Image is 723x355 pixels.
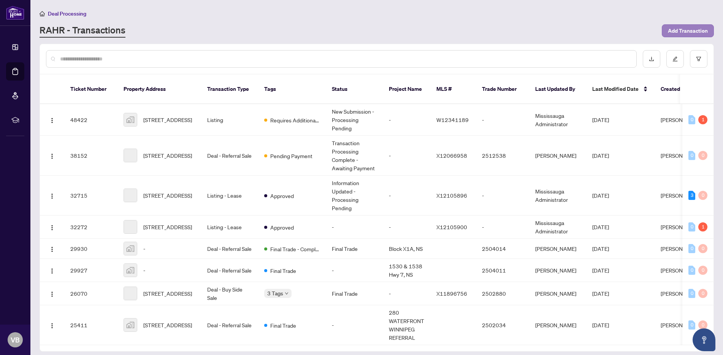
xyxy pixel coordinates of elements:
div: 0 [688,266,695,275]
td: Deal - Referral Sale [201,259,258,282]
span: X12105896 [436,192,467,199]
span: Requires Additional Docs [270,116,320,124]
div: 3 [688,191,695,200]
td: Listing - Lease [201,176,258,216]
th: Transaction Type [201,74,258,104]
td: 2502034 [476,305,529,345]
span: Final Trade - Completed [270,245,320,253]
td: - [383,176,430,216]
img: Logo [49,268,55,274]
span: Approved [270,192,294,200]
th: Created By [655,74,700,104]
td: 280 WATERFRONT WINNIPEG REFERRAL [383,305,430,345]
img: thumbnail-img [124,319,137,331]
img: Logo [49,117,55,124]
img: Logo [49,323,55,329]
td: 48422 [64,104,117,136]
span: X12066958 [436,152,467,159]
td: Information Updated - Processing Pending [326,176,383,216]
span: [PERSON_NAME] [661,245,702,252]
span: filter [696,56,701,62]
button: Logo [46,264,58,276]
td: - [326,259,383,282]
span: Add Transaction [668,25,708,37]
button: download [643,50,660,68]
div: 0 [688,151,695,160]
div: 1 [698,222,707,231]
td: 29930 [64,239,117,259]
td: Block X1A, NS [383,239,430,259]
td: Listing - Lease [201,216,258,239]
td: Listing [201,104,258,136]
td: - [383,282,430,305]
span: [PERSON_NAME] [661,192,702,199]
button: Add Transaction [662,24,714,37]
td: 26070 [64,282,117,305]
td: Mississauga Administrator [529,104,586,136]
td: 29927 [64,259,117,282]
span: [STREET_ADDRESS] [143,116,192,124]
img: Logo [49,153,55,159]
button: Logo [46,114,58,126]
img: thumbnail-img [124,264,137,277]
span: [STREET_ADDRESS] [143,321,192,329]
td: - [383,136,430,176]
span: [DATE] [592,223,609,230]
td: Mississauga Administrator [529,176,586,216]
span: [STREET_ADDRESS] [143,151,192,160]
div: 0 [698,320,707,330]
button: Logo [46,149,58,162]
span: edit [672,56,678,62]
span: [PERSON_NAME] [661,290,702,297]
span: - [143,266,145,274]
td: [PERSON_NAME] [529,259,586,282]
td: Mississauga Administrator [529,216,586,239]
td: 25411 [64,305,117,345]
span: Final Trade [270,321,296,330]
th: Status [326,74,383,104]
td: Deal - Referral Sale [201,239,258,259]
span: [STREET_ADDRESS] [143,223,192,231]
span: download [649,56,654,62]
span: Final Trade [270,266,296,275]
td: - [476,176,529,216]
a: RAHR - Transactions [40,24,125,38]
td: - [326,305,383,345]
div: 0 [688,222,695,231]
div: 0 [698,289,707,298]
button: edit [666,50,684,68]
img: logo [6,6,24,20]
span: 3 Tags [267,289,283,298]
img: Logo [49,291,55,297]
span: down [285,292,289,295]
button: Logo [46,189,58,201]
th: Trade Number [476,74,529,104]
td: [PERSON_NAME] [529,136,586,176]
button: filter [690,50,707,68]
span: - [143,244,145,253]
td: [PERSON_NAME] [529,239,586,259]
td: - [326,216,383,239]
th: Tags [258,74,326,104]
td: 32715 [64,176,117,216]
span: [DATE] [592,245,609,252]
td: 32272 [64,216,117,239]
th: Last Updated By [529,74,586,104]
span: [PERSON_NAME] [661,223,702,230]
div: 0 [688,244,695,253]
span: Last Modified Date [592,85,639,93]
div: 0 [688,289,695,298]
td: [PERSON_NAME] [529,305,586,345]
div: 1 [698,115,707,124]
button: Logo [46,319,58,331]
span: [DATE] [592,152,609,159]
span: VB [11,334,20,345]
button: Logo [46,221,58,233]
span: [PERSON_NAME] [661,116,702,123]
span: [DATE] [592,192,609,199]
td: [PERSON_NAME] [529,282,586,305]
div: 0 [698,244,707,253]
div: 0 [698,191,707,200]
img: Logo [49,225,55,231]
span: Pending Payment [270,152,312,160]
